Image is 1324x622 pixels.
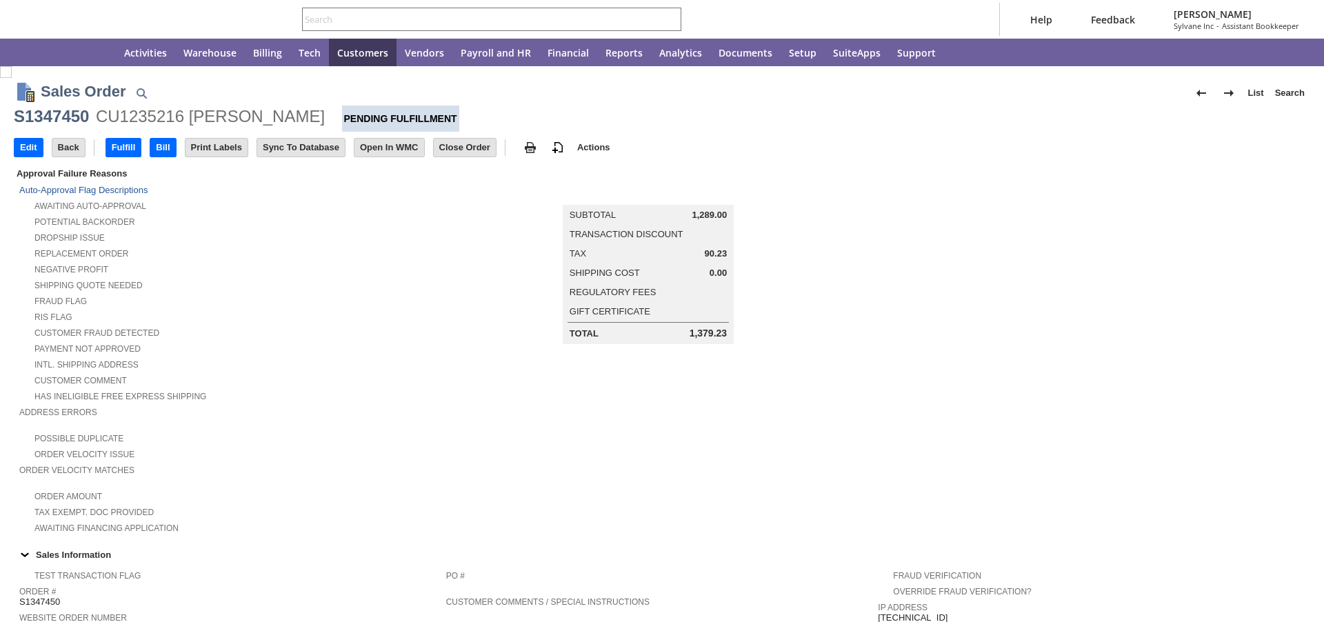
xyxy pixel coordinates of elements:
caption: Summary [563,183,734,205]
a: Actions [572,142,616,152]
span: Billing [253,46,282,59]
span: Reports [605,46,643,59]
span: Vendors [405,46,444,59]
span: - [1216,21,1219,31]
a: Intl. Shipping Address [34,360,139,370]
svg: Home [91,44,108,61]
a: Customer Comments / Special Instructions [446,597,650,607]
input: Edit [14,139,43,157]
a: Tech [290,39,329,66]
a: Customers [329,39,397,66]
a: RIS flag [34,312,72,322]
span: 1,289.00 [692,210,728,221]
a: Gift Certificate [570,306,650,317]
a: Tax [570,248,586,259]
span: 90.23 [705,248,728,259]
input: Fulfill [106,139,141,157]
input: Search [303,11,662,28]
a: Test Transaction Flag [34,571,141,581]
a: Dropship Issue [34,233,105,243]
div: Shortcuts [50,39,83,66]
a: Order Velocity Matches [19,465,134,475]
span: Assistant Bookkeeper [1222,21,1299,31]
a: Shipping Quote Needed [34,281,143,290]
input: Sync To Database [257,139,345,157]
a: List [1243,82,1270,104]
a: Auto-Approval Flag Descriptions [19,185,148,195]
input: Bill [150,139,175,157]
a: Possible Duplicate [34,434,123,443]
span: Support [897,46,936,59]
a: Subtotal [570,210,616,220]
svg: Recent Records [25,44,41,61]
span: Setup [789,46,816,59]
a: Regulatory Fees [570,287,656,297]
input: Print Labels [185,139,248,157]
a: Customer Comment [34,376,127,385]
span: Documents [719,46,772,59]
span: Activities [124,46,167,59]
a: Transaction Discount [570,229,683,239]
input: Back [52,139,85,157]
svg: Search [662,11,679,28]
a: Order # [19,587,56,596]
a: Address Errors [19,408,97,417]
span: Financial [548,46,589,59]
span: S1347450 [19,596,60,608]
div: Sales Information [14,545,1305,563]
input: Open In WMC [354,139,424,157]
a: Recent Records [17,39,50,66]
a: Warehouse [175,39,245,66]
a: Analytics [651,39,710,66]
a: Replacement Order [34,249,128,259]
span: Analytics [659,46,702,59]
a: Potential Backorder [34,217,135,227]
img: add-record.svg [550,139,566,156]
input: Close Order [434,139,496,157]
span: Help [1030,13,1052,26]
a: Home [83,39,116,66]
a: Search [1270,82,1310,104]
span: Payroll and HR [461,46,531,59]
div: CU1235216 [PERSON_NAME] [96,106,325,128]
a: Awaiting Financing Application [34,523,179,533]
span: [PERSON_NAME] [1174,8,1299,21]
a: Awaiting Auto-Approval [34,201,146,211]
a: Billing [245,39,290,66]
a: Fraud Flag [34,297,87,306]
div: S1347450 [14,106,89,128]
a: Vendors [397,39,452,66]
a: SuiteApps [825,39,889,66]
h1: Sales Order [41,80,126,103]
a: Documents [710,39,781,66]
td: Sales Information [14,545,1310,563]
span: Customers [337,46,388,59]
a: Has Ineligible Free Express Shipping [34,392,206,401]
a: Override Fraud Verification? [893,587,1031,596]
span: SuiteApps [833,46,881,59]
a: Support [889,39,944,66]
a: Tax Exempt. Doc Provided [34,508,154,517]
a: Shipping Cost [570,268,640,278]
a: Reports [597,39,651,66]
a: Customer Fraud Detected [34,328,159,338]
a: Financial [539,39,597,66]
span: Tech [299,46,321,59]
a: Negative Profit [34,265,108,274]
a: Order Velocity Issue [34,450,134,459]
svg: Shortcuts [58,44,74,61]
a: Setup [781,39,825,66]
span: Sylvane Inc [1174,21,1214,31]
a: Fraud Verification [893,571,981,581]
span: 0.00 [710,268,727,279]
a: IP Address [878,603,927,612]
div: Pending Fulfillment [342,106,459,132]
span: Feedback [1091,13,1135,26]
img: Next [1221,85,1237,101]
a: Activities [116,39,175,66]
img: Quick Find [133,85,150,101]
a: Payment not approved [34,344,141,354]
span: 1,379.23 [690,328,728,339]
a: Total [570,328,599,339]
img: Previous [1193,85,1210,101]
